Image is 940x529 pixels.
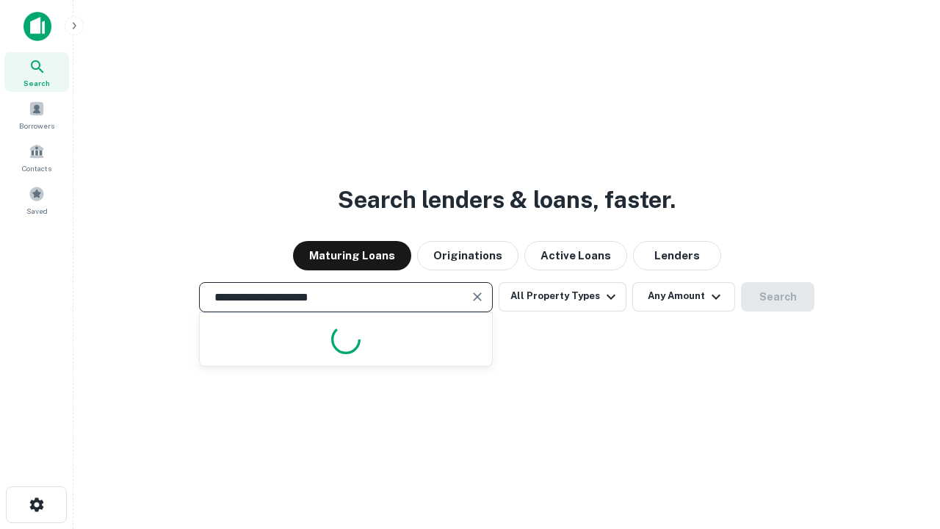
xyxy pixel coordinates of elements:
[23,12,51,41] img: capitalize-icon.png
[293,241,411,270] button: Maturing Loans
[867,411,940,482] iframe: Chat Widget
[4,52,69,92] a: Search
[417,241,518,270] button: Originations
[338,182,676,217] h3: Search lenders & loans, faster.
[26,205,48,217] span: Saved
[632,282,735,312] button: Any Amount
[4,137,69,177] a: Contacts
[4,95,69,134] a: Borrowers
[467,287,488,307] button: Clear
[19,120,54,132] span: Borrowers
[23,77,50,89] span: Search
[499,282,626,312] button: All Property Types
[4,180,69,220] a: Saved
[524,241,627,270] button: Active Loans
[22,162,51,174] span: Contacts
[633,241,721,270] button: Lenders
